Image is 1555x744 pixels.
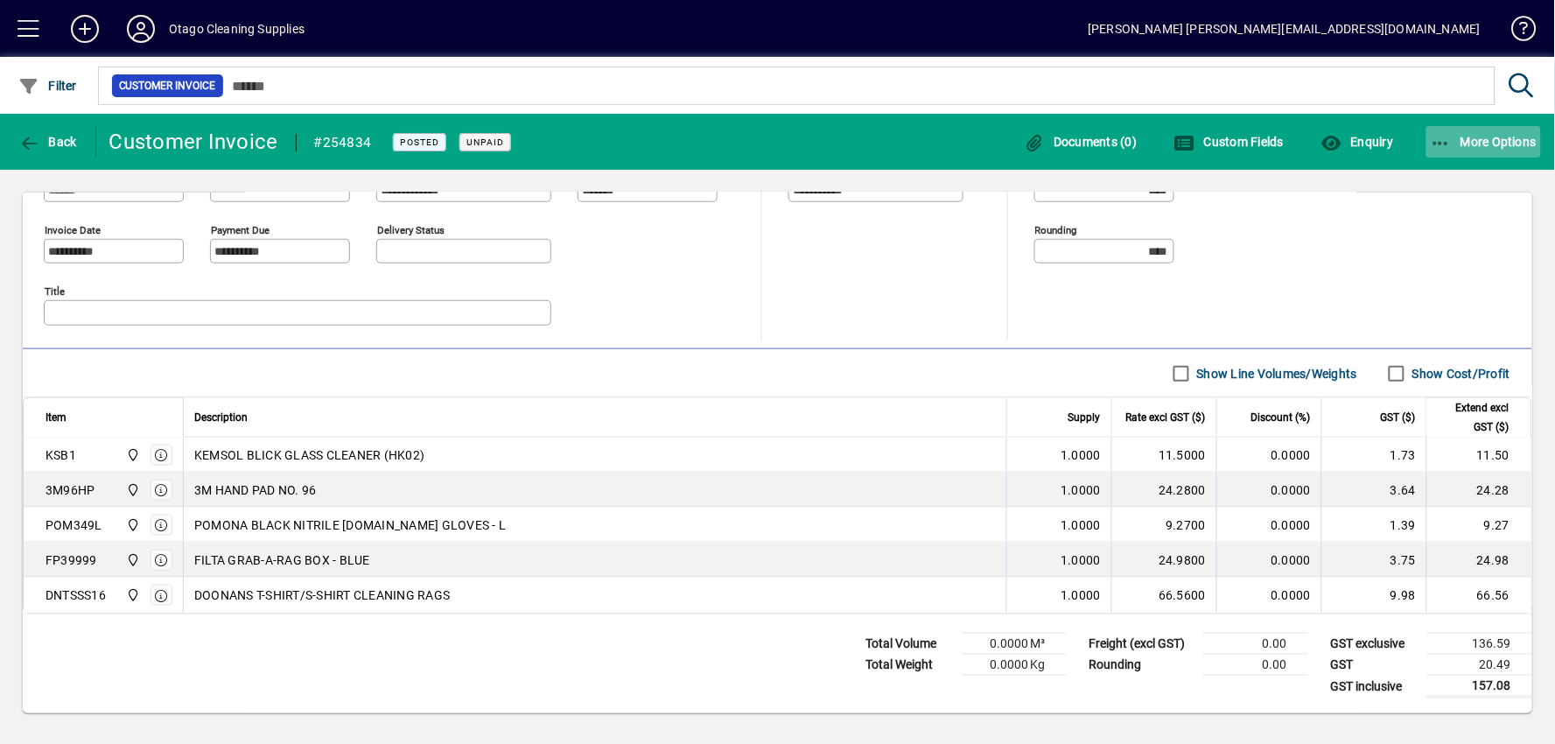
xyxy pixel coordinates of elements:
[1322,676,1427,698] td: GST inclusive
[1427,634,1532,655] td: 136.59
[857,634,962,655] td: Total Volume
[46,446,76,464] div: KSB1
[1426,543,1531,578] td: 24.98
[1381,408,1416,427] span: GST ($)
[1123,446,1206,464] div: 11.5000
[14,70,81,102] button: Filter
[1438,398,1509,437] span: Extend excl GST ($)
[46,586,106,604] div: DNTSSS16
[169,15,305,43] div: Otago Cleaning Supplies
[857,655,962,676] td: Total Weight
[211,224,270,236] mat-label: Payment due
[962,655,1067,676] td: 0.0000 Kg
[18,135,77,149] span: Back
[1321,438,1426,473] td: 1.73
[314,129,372,157] div: #254834
[14,126,81,158] button: Back
[1061,586,1102,604] span: 1.0000
[1068,408,1101,427] span: Supply
[122,446,142,465] span: Head Office
[1426,473,1531,508] td: 24.28
[1126,408,1206,427] span: Rate excl GST ($)
[46,481,95,499] div: 3M96HP
[962,634,1067,655] td: 0.0000 M³
[1216,508,1321,543] td: 0.0000
[1321,578,1426,613] td: 9.98
[1061,446,1102,464] span: 1.0000
[122,516,142,535] span: Head Office
[1123,586,1206,604] div: 66.5600
[45,285,65,298] mat-label: Title
[122,551,142,570] span: Head Office
[1316,126,1397,158] button: Enquiry
[46,408,67,427] span: Item
[1123,516,1206,534] div: 9.2700
[122,481,142,500] span: Head Office
[57,13,113,45] button: Add
[1216,543,1321,578] td: 0.0000
[46,551,97,569] div: FP39999
[45,224,101,236] mat-label: Invoice date
[194,516,506,534] span: POMONA BLACK NITRILE [DOMAIN_NAME] GLOVES - L
[1061,516,1102,534] span: 1.0000
[1320,135,1393,149] span: Enquiry
[1426,508,1531,543] td: 9.27
[1061,551,1102,569] span: 1.0000
[1216,473,1321,508] td: 0.0000
[122,586,142,605] span: Head Office
[194,446,424,464] span: KEMSOL BLICK GLASS CLEANER (HK02)
[1203,655,1308,676] td: 0.00
[1409,365,1510,383] label: Show Cost/Profit
[1321,473,1426,508] td: 3.64
[1123,481,1206,499] div: 24.2800
[1251,408,1311,427] span: Discount (%)
[466,137,504,148] span: Unpaid
[1203,634,1308,655] td: 0.00
[400,137,439,148] span: Posted
[1426,438,1531,473] td: 11.50
[1498,4,1533,60] a: Knowledge Base
[194,551,370,569] span: FILTA GRAB-A-RAG BOX - BLUE
[1024,135,1138,149] span: Documents (0)
[1431,135,1537,149] span: More Options
[1322,634,1427,655] td: GST exclusive
[1061,481,1102,499] span: 1.0000
[46,516,102,534] div: POM349L
[1321,508,1426,543] td: 1.39
[1088,15,1481,43] div: [PERSON_NAME] [PERSON_NAME][EMAIL_ADDRESS][DOMAIN_NAME]
[194,481,317,499] span: 3M HAND PAD NO. 96
[1216,438,1321,473] td: 0.0000
[194,586,450,604] span: DOONANS T-SHIRT/S-SHIRT CLEANING RAGS
[1427,655,1532,676] td: 20.49
[1035,224,1077,236] mat-label: Rounding
[1427,676,1532,698] td: 157.08
[1174,135,1285,149] span: Custom Fields
[1019,126,1142,158] button: Documents (0)
[1426,126,1542,158] button: More Options
[119,77,216,95] span: Customer Invoice
[1426,578,1531,613] td: 66.56
[377,224,445,236] mat-label: Delivery status
[1194,365,1357,383] label: Show Line Volumes/Weights
[1123,551,1206,569] div: 24.9800
[1081,634,1203,655] td: Freight (excl GST)
[1321,543,1426,578] td: 3.75
[1216,578,1321,613] td: 0.0000
[194,408,248,427] span: Description
[1081,655,1203,676] td: Rounding
[1322,655,1427,676] td: GST
[113,13,169,45] button: Profile
[1170,126,1289,158] button: Custom Fields
[18,79,77,93] span: Filter
[109,128,278,156] div: Customer Invoice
